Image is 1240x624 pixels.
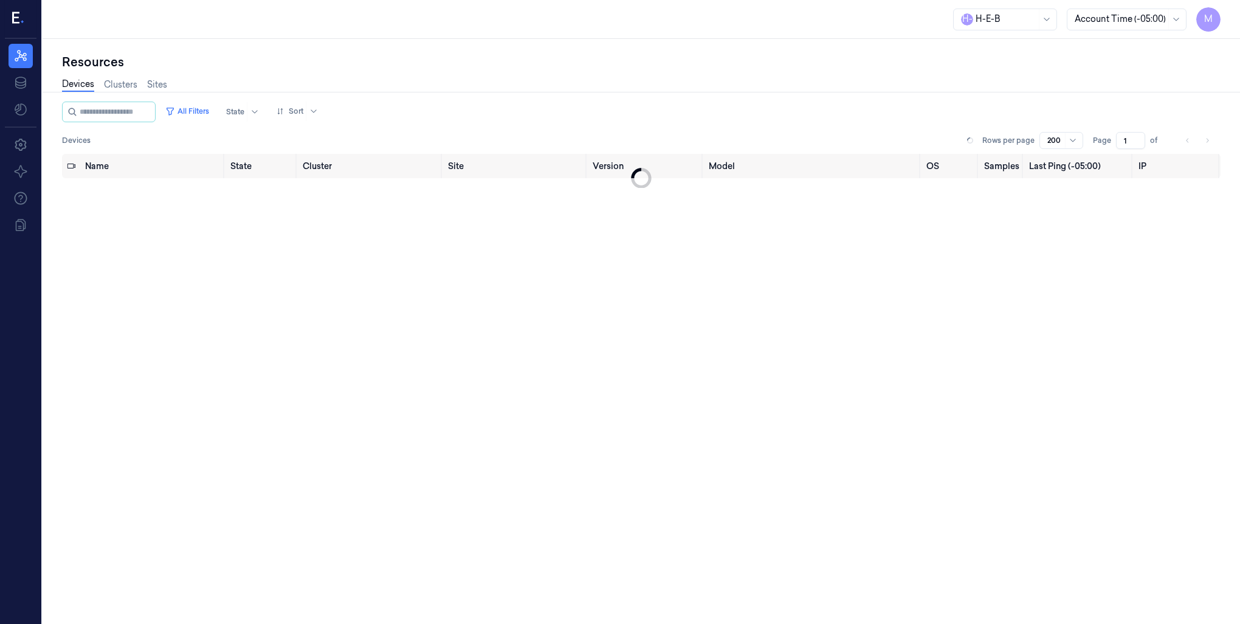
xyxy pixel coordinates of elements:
[588,154,704,178] th: Version
[704,154,921,178] th: Model
[62,54,1221,71] div: Resources
[1179,132,1216,149] nav: pagination
[104,78,137,91] a: Clusters
[1134,154,1221,178] th: IP
[979,154,1024,178] th: Samples
[1093,135,1111,146] span: Page
[62,135,91,146] span: Devices
[921,154,980,178] th: OS
[1196,7,1221,32] button: M
[443,154,588,178] th: Site
[160,102,214,121] button: All Filters
[298,154,443,178] th: Cluster
[147,78,167,91] a: Sites
[226,154,298,178] th: State
[1024,154,1134,178] th: Last Ping (-05:00)
[80,154,226,178] th: Name
[961,13,973,26] span: H -
[1150,135,1169,146] span: of
[62,78,94,92] a: Devices
[982,135,1035,146] p: Rows per page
